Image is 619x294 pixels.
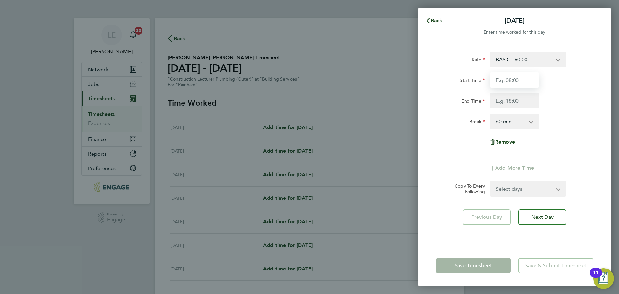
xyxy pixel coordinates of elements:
label: Rate [472,57,485,65]
span: Next Day [531,214,554,220]
div: 11 [593,273,599,281]
p: [DATE] [505,16,525,25]
label: Copy To Every Following [449,183,485,195]
button: Back [419,14,449,27]
span: Back [431,17,443,24]
span: Remove [495,139,515,145]
button: Open Resource Center, 11 new notifications [593,268,614,289]
label: Start Time [460,77,485,85]
button: Remove [490,139,515,145]
div: Enter time worked for this day. [418,28,611,36]
button: Next Day [518,209,566,225]
label: Break [469,119,485,127]
label: End Time [461,98,485,106]
input: E.g. 08:00 [490,72,539,88]
input: E.g. 18:00 [490,93,539,108]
